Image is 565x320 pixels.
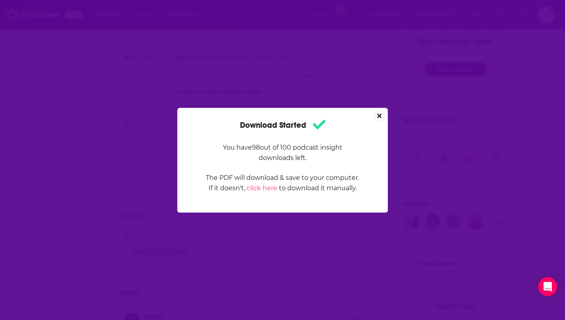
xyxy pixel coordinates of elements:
[205,142,360,163] p: You have 98 out of 100 podcast insight downloads left.
[374,111,385,121] button: Close
[247,184,277,192] a: click here
[205,173,360,193] p: The PDF will download & save to your computer. If it doesn't, to download it manually.
[240,117,325,133] h1: Download Started
[538,277,557,296] div: Open Intercom Messenger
